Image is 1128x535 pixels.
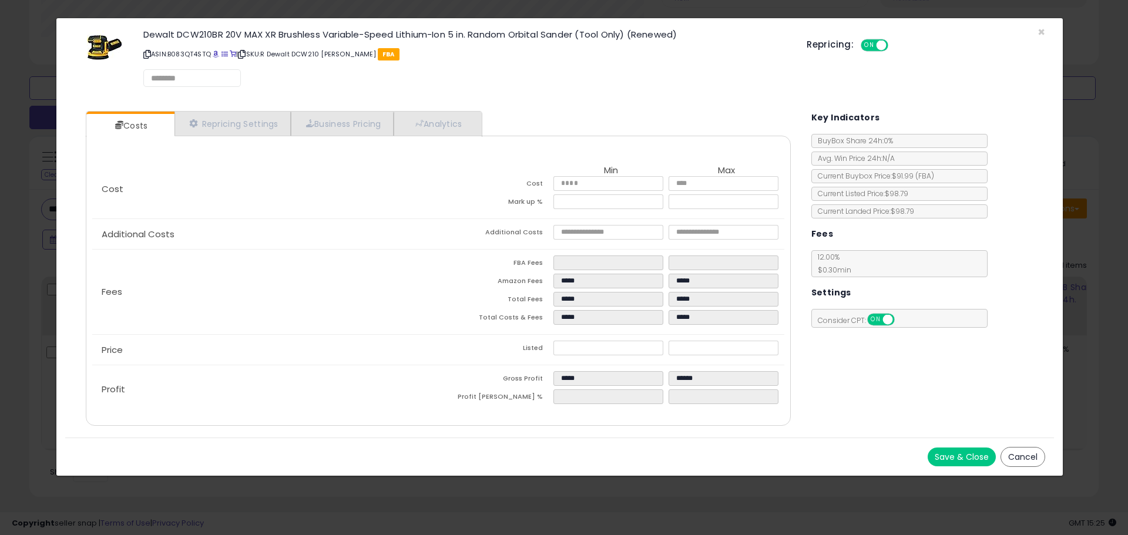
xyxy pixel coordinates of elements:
[812,315,910,325] span: Consider CPT:
[811,285,851,300] h5: Settings
[553,166,669,176] th: Min
[812,189,908,198] span: Current Listed Price: $98.79
[887,41,905,51] span: OFF
[438,371,553,389] td: Gross Profit
[812,136,893,146] span: BuyBox Share 24h: 0%
[438,194,553,213] td: Mark up %
[230,49,236,59] a: Your listing only
[438,310,553,328] td: Total Costs & Fees
[811,227,834,241] h5: Fees
[438,341,553,359] td: Listed
[92,345,438,355] p: Price
[92,230,438,239] p: Additional Costs
[438,274,553,292] td: Amazon Fees
[92,184,438,194] p: Cost
[378,48,399,60] span: FBA
[438,255,553,274] td: FBA Fees
[438,389,553,408] td: Profit [PERSON_NAME] %
[1001,447,1045,467] button: Cancel
[143,45,789,63] p: ASIN: B083QT4STQ | SKU: R Dewalt DCW210 [PERSON_NAME]
[812,171,934,181] span: Current Buybox Price:
[438,176,553,194] td: Cost
[811,110,880,125] h5: Key Indicators
[807,40,854,49] h5: Repricing:
[92,287,438,297] p: Fees
[812,265,851,275] span: $0.30 min
[86,114,173,137] a: Costs
[862,41,877,51] span: ON
[1038,23,1045,41] span: ×
[213,49,219,59] a: BuyBox page
[812,206,914,216] span: Current Landed Price: $98.79
[812,252,851,275] span: 12.00 %
[868,315,883,325] span: ON
[291,112,394,136] a: Business Pricing
[812,153,895,163] span: Avg. Win Price 24h: N/A
[438,292,553,310] td: Total Fees
[669,166,784,176] th: Max
[174,112,291,136] a: Repricing Settings
[221,49,228,59] a: All offer listings
[143,30,789,39] h3: Dewalt DCW210BR 20V MAX XR Brushless Variable-Speed Lithium-Ion 5 in. Random Orbital Sander (Tool...
[915,171,934,181] span: ( FBA )
[928,447,996,466] button: Save & Close
[438,225,553,243] td: Additional Costs
[87,30,122,65] img: 51g0YvkD+JL._SL60_.jpg
[394,112,481,136] a: Analytics
[92,385,438,394] p: Profit
[892,171,934,181] span: $91.99
[892,315,911,325] span: OFF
